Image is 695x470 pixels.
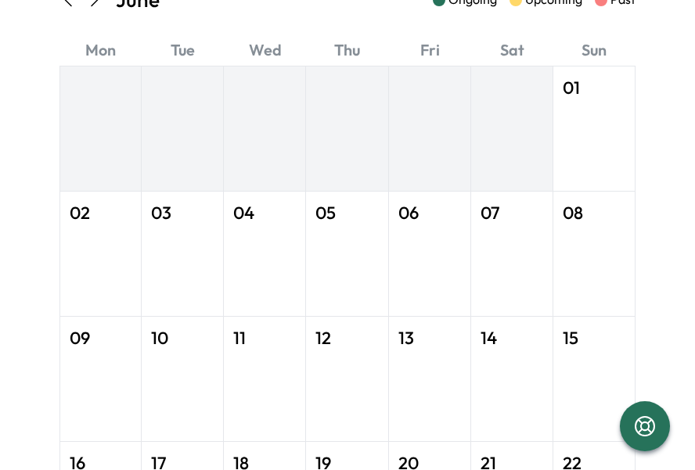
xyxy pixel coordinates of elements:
div: Thu [306,38,388,63]
span: 11 [233,326,246,350]
div: Fri [389,38,471,63]
div: Sat [471,38,553,63]
span: 15 [563,326,578,350]
div: Mon [59,38,142,63]
span: 04 [233,201,254,225]
span: 10 [151,326,168,350]
span: 13 [398,326,414,350]
span: 02 [70,201,90,225]
span: 06 [398,201,419,225]
span: 12 [315,326,331,350]
span: 05 [315,201,336,225]
span: 01 [563,76,580,100]
span: 08 [563,201,583,225]
span: 07 [481,201,499,225]
div: Wed [224,38,306,63]
div: Sun [553,38,636,63]
span: 09 [70,326,90,350]
div: Tue [142,38,224,63]
span: 14 [481,326,497,350]
span: 03 [151,201,171,225]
